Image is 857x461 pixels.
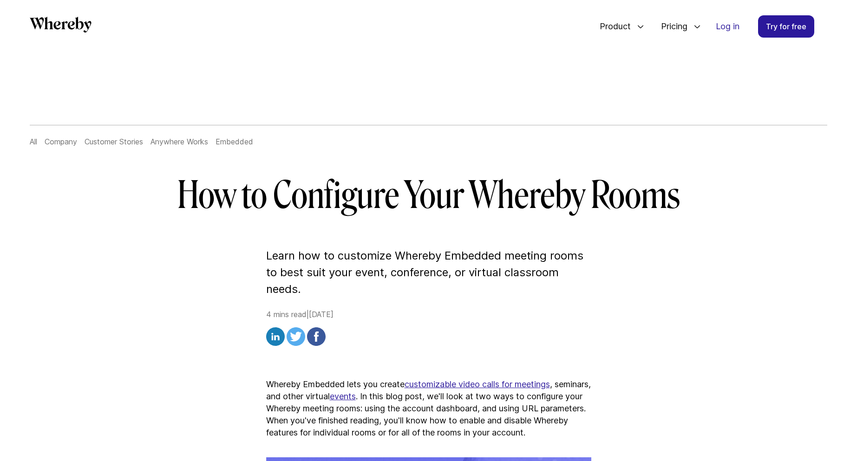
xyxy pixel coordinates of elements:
svg: Whereby [30,17,92,32]
a: events [330,391,356,401]
a: Try for free [758,15,814,38]
p: Learn how to customize Whereby Embedded meeting rooms to best suit your event, conference, or vir... [266,247,591,298]
a: Anywhere Works [150,137,208,146]
a: Customer Stories [85,137,143,146]
img: facebook [307,327,326,346]
img: twitter [287,327,305,346]
span: Pricing [652,11,690,42]
span: Product [590,11,633,42]
a: Log in [708,16,747,37]
a: Embedded [216,137,253,146]
a: Company [45,137,77,146]
img: linkedin [266,327,285,346]
p: Whereby Embedded lets you create , seminars, and other virtual . In this blog post, we'll look at... [266,378,591,439]
a: customizable video calls for meetings [405,379,550,389]
h1: How to Configure Your Whereby Rooms [161,173,696,218]
a: All [30,137,37,146]
div: 4 mins read | [DATE] [266,309,591,349]
a: Whereby [30,17,92,36]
